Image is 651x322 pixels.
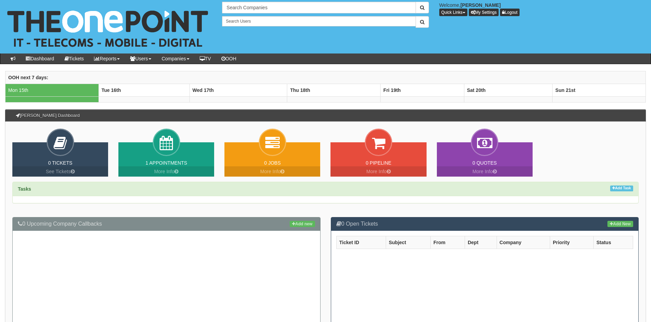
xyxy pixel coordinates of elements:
a: 0 Pipeline [366,160,392,166]
th: Thu 18th [287,84,381,96]
th: Status [593,236,633,249]
a: More Info [118,166,214,177]
a: More Info [437,166,533,177]
td: Mon 15th [5,84,99,96]
th: Fri 19th [381,84,464,96]
input: Search Companies [222,2,416,13]
a: More Info [330,166,426,177]
b: [PERSON_NAME] [461,2,501,8]
th: Company [497,236,550,249]
button: Quick Links [439,9,467,16]
strong: Tasks [18,186,31,192]
a: 0 Quotes [473,160,497,166]
div: Welcome, [434,2,651,16]
a: 0 Jobs [264,160,281,166]
a: Add new [290,221,315,227]
a: Companies [156,53,195,64]
input: Search Users [222,16,416,26]
th: Dept [465,236,497,249]
a: 0 Tickets [48,160,72,166]
a: See Tickets [12,166,108,177]
a: My Settings [469,9,499,16]
th: Sat 20th [464,84,553,96]
h3: [PERSON_NAME] Dashboard [12,110,83,121]
th: Sun 21st [553,84,646,96]
h3: 0 Open Tickets [336,221,633,227]
a: Users [125,53,156,64]
a: Add Task [610,186,633,191]
th: OOH next 7 days: [5,71,646,84]
th: Subject [386,236,430,249]
a: Logout [500,9,520,16]
th: Wed 17th [189,84,287,96]
a: More Info [224,166,320,177]
th: Priority [550,236,593,249]
h3: 0 Upcoming Company Callbacks [18,221,315,227]
a: Reports [89,53,125,64]
th: From [430,236,465,249]
a: Tickets [59,53,89,64]
a: TV [195,53,216,64]
a: OOH [216,53,242,64]
a: 1 Appointments [146,160,187,166]
a: Add New [607,221,633,227]
a: Dashboard [21,53,59,64]
th: Ticket ID [336,236,386,249]
th: Tue 16th [98,84,189,96]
